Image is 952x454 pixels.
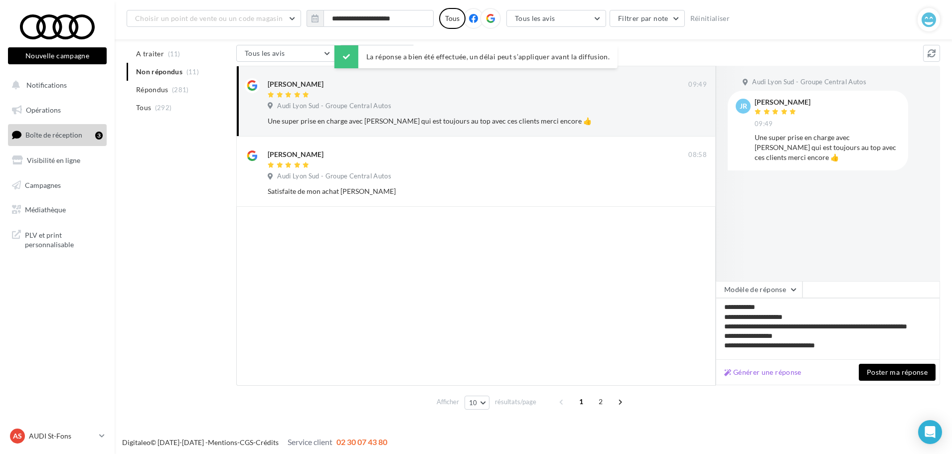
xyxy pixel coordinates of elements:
[136,103,151,113] span: Tous
[8,427,107,446] a: AS AUDI St-Fons
[13,431,22,441] span: AS
[135,14,283,22] span: Choisir un point de vente ou un code magasin
[859,364,936,381] button: Poster ma réponse
[6,199,109,220] a: Médiathèque
[573,394,589,410] span: 1
[515,14,555,22] span: Tous les avis
[334,45,618,68] div: La réponse a bien été effectuée, un délai peut s’appliquer avant la diffusion.
[27,156,80,164] span: Visibilité en ligne
[168,50,180,58] span: (11)
[256,438,279,447] a: Crédits
[25,180,61,189] span: Campagnes
[6,150,109,171] a: Visibilité en ligne
[336,437,387,447] span: 02 30 07 43 80
[127,10,301,27] button: Choisir un point de vente ou un code magasin
[122,438,151,447] a: Digitaleo
[740,101,747,111] span: Jr
[688,80,707,89] span: 09:49
[720,366,805,378] button: Générer une réponse
[29,431,95,441] p: AUDI St-Fons
[136,85,168,95] span: Répondus
[268,79,323,89] div: [PERSON_NAME]
[465,396,490,410] button: 10
[25,131,82,139] span: Boîte de réception
[268,150,323,159] div: [PERSON_NAME]
[495,397,536,407] span: résultats/page
[6,175,109,196] a: Campagnes
[122,438,387,447] span: © [DATE]-[DATE] - - -
[506,10,606,27] button: Tous les avis
[755,120,773,129] span: 09:49
[593,394,609,410] span: 2
[277,102,391,111] span: Audi Lyon Sud - Groupe Central Autos
[208,438,237,447] a: Mentions
[136,49,164,59] span: A traiter
[155,104,172,112] span: (292)
[752,78,866,87] span: Audi Lyon Sud - Groupe Central Autos
[610,10,685,27] button: Filtrer par note
[245,49,285,57] span: Tous les avis
[26,106,61,114] span: Opérations
[686,12,734,24] button: Réinitialiser
[688,151,707,159] span: 08:58
[918,420,942,444] div: Open Intercom Messenger
[25,228,103,250] span: PLV et print personnalisable
[268,116,642,126] div: Une super prise en charge avec [PERSON_NAME] qui est toujours au top avec ces clients merci encore 👍
[25,205,66,214] span: Médiathèque
[469,399,477,407] span: 10
[277,172,391,181] span: Audi Lyon Sud - Groupe Central Autos
[240,438,253,447] a: CGS
[437,397,459,407] span: Afficher
[6,124,109,146] a: Boîte de réception3
[6,224,109,254] a: PLV et print personnalisable
[172,86,189,94] span: (281)
[8,47,107,64] button: Nouvelle campagne
[755,133,900,162] div: Une super prise en charge avec [PERSON_NAME] qui est toujours au top avec ces clients merci encore 👍
[716,281,802,298] button: Modèle de réponse
[26,81,67,89] span: Notifications
[236,45,336,62] button: Tous les avis
[6,100,109,121] a: Opérations
[288,437,332,447] span: Service client
[268,186,642,196] div: Satisfaite de mon achat [PERSON_NAME]
[439,8,466,29] div: Tous
[95,132,103,140] div: 3
[6,75,105,96] button: Notifications
[755,99,810,106] div: [PERSON_NAME]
